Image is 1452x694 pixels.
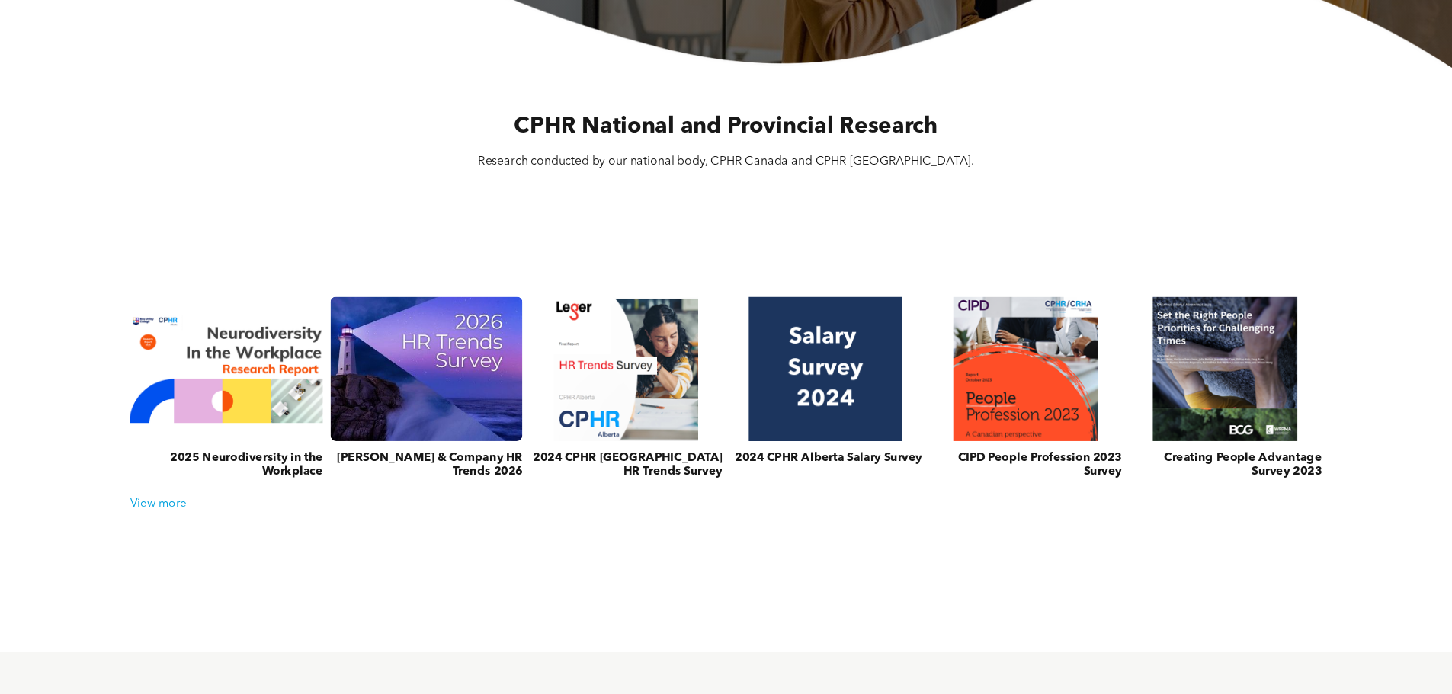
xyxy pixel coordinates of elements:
[130,453,323,480] h3: 2025 Neurodiversity in the Workplace
[735,453,922,466] h3: 2024 CPHR Alberta Salary Survey
[929,453,1122,480] h3: CIPD People Profession 2023 Survey
[330,453,523,480] h3: [PERSON_NAME] & Company HR Trends 2026
[123,497,1329,511] div: View more
[530,453,723,480] h3: 2024 CPHR [GEOGRAPHIC_DATA] HR Trends Survey
[514,116,938,138] span: CPHR National and Provincial Research
[1129,453,1322,480] h3: Creating People Advantage Survey 2023
[478,155,974,168] span: Research conducted by our national body, CPHR Canada and CPHR [GEOGRAPHIC_DATA].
